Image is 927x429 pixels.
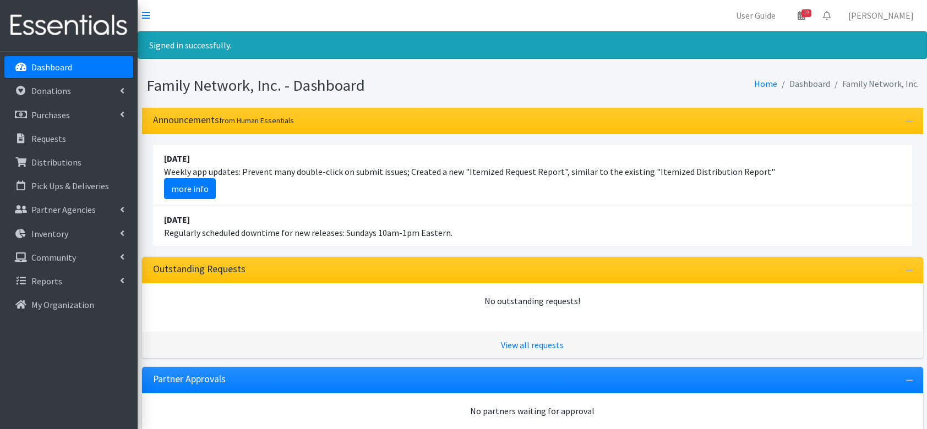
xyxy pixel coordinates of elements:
li: Dashboard [777,76,830,92]
a: Purchases [4,104,133,126]
li: Weekly app updates: Prevent many double-click on submit issues; Created a new "Itemized Request R... [153,145,912,206]
p: Reports [31,276,62,287]
a: Pick Ups & Deliveries [4,175,133,197]
a: [PERSON_NAME] [839,4,923,26]
a: Dashboard [4,56,133,78]
div: No partners waiting for approval [153,404,912,417]
div: Signed in successfully. [138,31,927,59]
h3: Outstanding Requests [153,263,246,275]
a: 19 [789,4,814,26]
h3: Partner Approvals [153,373,226,385]
p: Partner Agencies [31,204,96,215]
a: User Guide [727,4,784,26]
a: My Organization [4,294,133,316]
p: Inventory [31,228,68,239]
li: Family Network, Inc. [830,76,919,92]
a: Inventory [4,223,133,245]
a: Community [4,246,133,268]
h3: Announcements [153,114,294,126]
img: HumanEssentials [4,7,133,44]
h1: Family Network, Inc. - Dashboard [146,76,528,95]
a: Home [754,78,777,89]
p: Distributions [31,157,81,168]
p: Pick Ups & Deliveries [31,180,109,191]
span: 19 [801,9,811,17]
a: Reports [4,270,133,292]
a: Distributions [4,151,133,173]
p: Dashboard [31,62,72,73]
strong: [DATE] [164,153,190,164]
p: Requests [31,133,66,144]
a: Requests [4,128,133,150]
a: more info [164,178,216,199]
a: Partner Agencies [4,199,133,221]
small: from Human Essentials [219,116,294,125]
a: Donations [4,80,133,102]
p: Community [31,252,76,263]
p: Purchases [31,109,70,120]
li: Regularly scheduled downtime for new releases: Sundays 10am-1pm Eastern. [153,206,912,246]
a: View all requests [501,339,564,350]
p: Donations [31,85,71,96]
div: No outstanding requests! [153,294,912,307]
strong: [DATE] [164,214,190,225]
p: My Organization [31,299,94,310]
